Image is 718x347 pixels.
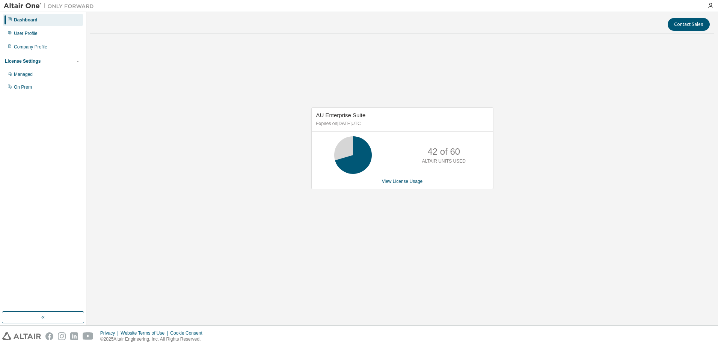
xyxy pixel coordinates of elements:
img: altair_logo.svg [2,332,41,340]
div: Privacy [100,330,121,336]
img: instagram.svg [58,332,66,340]
p: ALTAIR UNITS USED [422,158,466,164]
div: Company Profile [14,44,47,50]
div: User Profile [14,30,38,36]
div: Dashboard [14,17,38,23]
div: Website Terms of Use [121,330,170,336]
img: Altair One [4,2,98,10]
button: Contact Sales [668,18,710,31]
img: linkedin.svg [70,332,78,340]
p: 42 of 60 [427,145,460,158]
p: © 2025 Altair Engineering, Inc. All Rights Reserved. [100,336,207,342]
span: AU Enterprise Suite [316,112,366,118]
img: youtube.svg [83,332,94,340]
p: Expires on [DATE] UTC [316,121,487,127]
div: Managed [14,71,33,77]
div: On Prem [14,84,32,90]
div: Cookie Consent [170,330,207,336]
img: facebook.svg [45,332,53,340]
a: View License Usage [382,179,423,184]
div: License Settings [5,58,41,64]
